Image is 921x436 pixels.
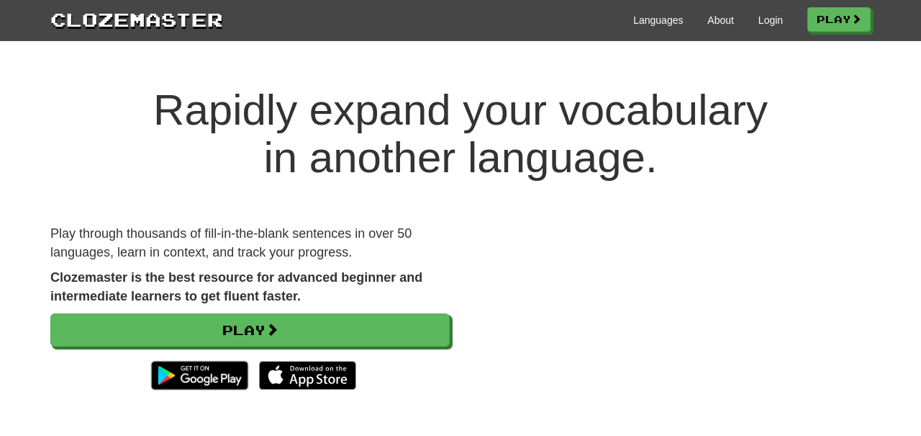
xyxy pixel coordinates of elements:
img: Get it on Google Play [144,354,255,397]
p: Play through thousands of fill-in-the-blank sentences in over 50 languages, learn in context, and... [50,225,450,262]
a: Play [807,7,871,32]
a: Clozemaster [50,6,223,32]
a: About [707,13,734,27]
a: Play [50,313,450,347]
a: Login [758,13,783,27]
img: Download_on_the_App_Store_Badge_US-UK_135x40-25178aeef6eb6b83b96f5f2d004eda3bffbb37122de64afbaef7... [259,361,356,390]
strong: Clozemaster is the best resource for advanced beginner and intermediate learners to get fluent fa... [50,270,422,303]
a: Languages [633,13,683,27]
